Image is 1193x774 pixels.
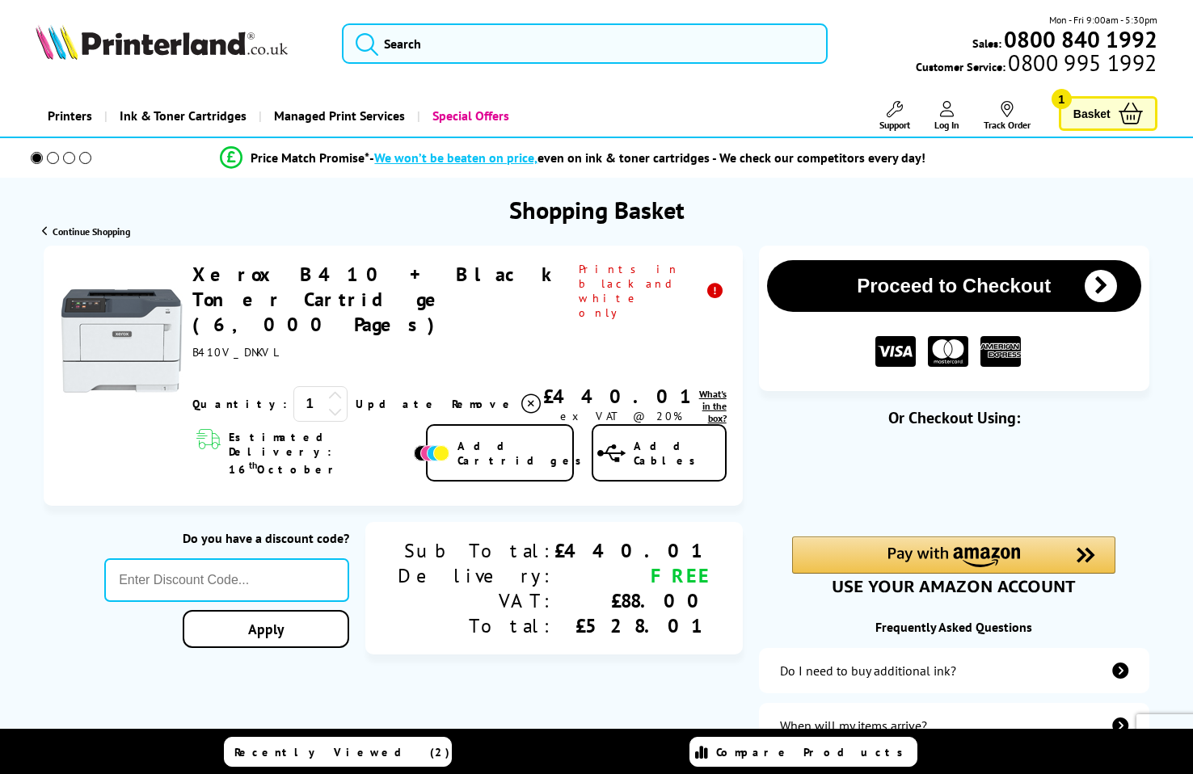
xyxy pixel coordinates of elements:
span: Compare Products [716,745,912,759]
img: VISA [875,336,916,368]
span: Support [879,119,910,131]
a: Track Order [984,101,1031,131]
img: Printerland Logo [36,24,288,60]
a: Continue Shopping [42,225,130,238]
span: Add Cables [634,439,725,468]
a: Printers [36,95,104,137]
a: 0800 840 1992 [1001,32,1157,47]
div: VAT: [398,588,554,613]
a: Ink & Toner Cartridges [104,95,259,137]
a: Log In [934,101,959,131]
a: Special Offers [417,95,521,137]
a: Update [356,397,439,411]
a: additional-ink [759,648,1149,693]
div: £440.01 [554,538,710,563]
span: 0800 995 1992 [1005,55,1157,70]
a: Compare Products [689,737,917,767]
div: Or Checkout Using: [759,407,1149,428]
img: MASTER CARD [928,336,968,368]
span: Price Match Promise* [251,149,369,166]
span: Recently Viewed (2) [234,745,450,759]
div: When will my items arrive? [780,717,927,734]
a: Printerland Logo [36,24,322,63]
div: £440.01 [543,384,699,409]
span: Mon - Fri 9:00am - 5:30pm [1049,12,1157,27]
span: Add Cartridges [457,439,590,468]
div: Total: [398,613,554,638]
span: B410V_DNKVL [192,345,280,360]
a: lnk_inthebox [699,388,727,424]
img: Add Cartridges [414,445,449,461]
span: We won’t be beaten on price, [374,149,537,166]
div: Amazon Pay - Use your Amazon account [792,536,1115,593]
span: Basket [1073,103,1111,124]
span: Sales: [972,36,1001,51]
input: Search [342,23,828,64]
img: Xerox B410 + Black Toner Cartridge (6,000 Pages) [61,280,183,402]
div: Do you have a discount code? [104,530,349,546]
div: Do I need to buy additional ink? [780,663,956,679]
a: Support [879,101,910,131]
input: Enter Discount Code... [104,558,349,602]
span: ex VAT @ 20% [560,409,682,423]
div: - even on ink & toner cartridges - We check our competitors every day! [369,149,925,166]
span: Continue Shopping [53,225,130,238]
span: Customer Service: [916,55,1157,74]
div: Frequently Asked Questions [759,619,1149,635]
li: modal_Promise [8,144,1138,172]
a: items-arrive [759,703,1149,748]
a: Basket 1 [1059,96,1157,131]
span: Quantity: [192,397,287,411]
span: Log In [934,119,959,131]
a: Recently Viewed (2) [224,737,452,767]
sup: th [249,459,257,471]
div: Delivery: [398,563,554,588]
span: Remove [452,397,516,411]
span: What's in the box? [699,388,727,424]
div: FREE [554,563,710,588]
a: Managed Print Services [259,95,417,137]
a: Delete item from your basket [452,392,543,416]
b: 0800 840 1992 [1004,24,1157,54]
img: American Express [980,336,1021,368]
div: £88.00 [554,588,710,613]
span: Ink & Toner Cartridges [120,95,247,137]
a: Apply [183,610,348,648]
h1: Shopping Basket [509,194,685,225]
span: 1 [1052,89,1072,109]
span: Prints in black and white only [579,262,727,320]
iframe: PayPal [792,454,1115,509]
button: Proceed to Checkout [767,260,1141,312]
div: £528.01 [554,613,710,638]
div: Sub Total: [398,538,554,563]
a: Xerox B410 + Black Toner Cartridge (6,000 Pages) [192,262,562,337]
span: Estimated Delivery: 16 October [229,430,410,477]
